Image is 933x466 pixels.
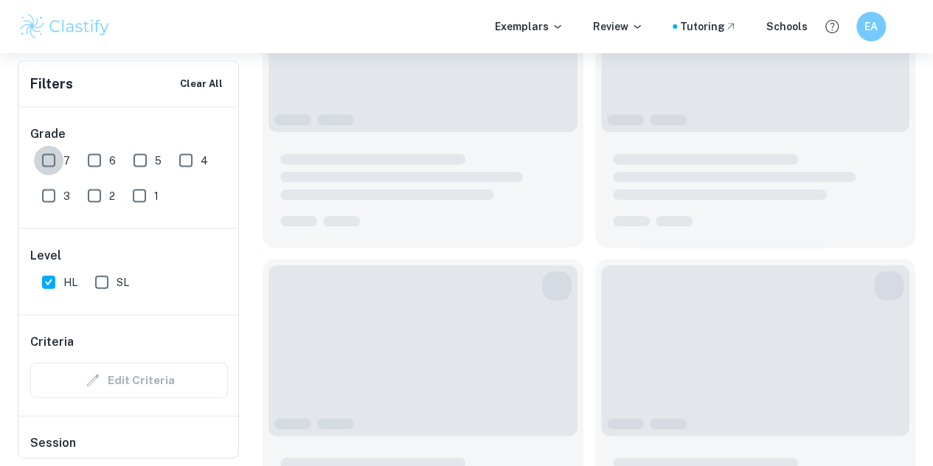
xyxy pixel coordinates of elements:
span: 5 [155,153,162,169]
span: 3 [63,188,70,204]
span: 6 [109,153,116,169]
span: 2 [109,188,115,204]
h6: Level [30,247,228,265]
a: Schools [766,18,808,35]
p: Review [593,18,643,35]
button: Clear All [176,73,226,95]
h6: Grade [30,125,228,143]
button: EA [856,12,886,41]
h6: Filters [30,74,73,94]
img: Clastify logo [18,12,111,41]
h6: EA [863,18,880,35]
a: Tutoring [680,18,737,35]
span: SL [117,274,129,291]
div: Criteria filters are unavailable when searching by topic [30,363,228,398]
h6: Session [30,434,228,464]
span: 7 [63,153,70,169]
h6: Criteria [30,333,74,351]
span: 4 [201,153,208,169]
p: Exemplars [495,18,563,35]
span: HL [63,274,77,291]
button: Help and Feedback [819,14,844,39]
span: 1 [154,188,159,204]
